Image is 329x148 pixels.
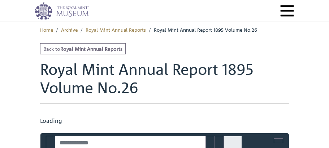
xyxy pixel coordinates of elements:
a: Royal Mint Annual Reports [86,26,146,33]
a: Home [40,26,53,33]
a: Back toRoyal Mint Annual Reports [40,43,126,54]
img: logo_wide.png [35,2,89,20]
span: Royal Mint Annual Report 1895 Volume No.26 [154,26,257,33]
a: Archive [61,26,78,33]
p: Loading [40,116,289,125]
button: Full screen mode [274,138,283,143]
h1: Royal Mint Annual Report 1895 Volume No.26 [40,60,289,104]
button: Menu [280,3,295,18]
strong: Royal Mint Annual Reports [60,45,122,52]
